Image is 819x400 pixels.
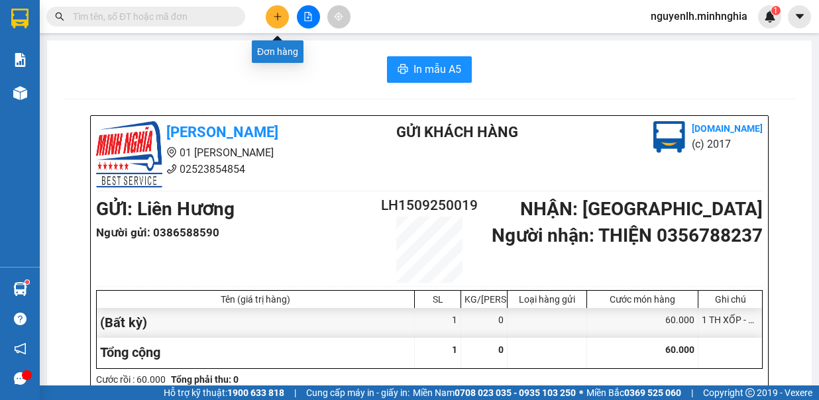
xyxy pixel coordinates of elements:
img: logo.jpg [96,121,162,187]
span: file-add [303,12,313,21]
strong: 0708 023 035 - 0935 103 250 [455,387,576,398]
button: caret-down [788,5,811,28]
span: search [55,12,64,21]
span: copyright [745,388,755,397]
span: 60.000 [665,344,694,355]
b: Người gửi : 0386588590 [96,226,219,239]
span: Tổng cộng [100,344,160,360]
span: Cung cấp máy in - giấy in: [306,385,409,400]
span: 1 [452,344,457,355]
span: ⚪️ [579,390,583,395]
span: plus [273,12,282,21]
b: GỬI : Liên Hương [96,198,235,220]
img: warehouse-icon [13,282,27,296]
span: message [14,372,27,385]
img: logo.jpg [653,121,685,153]
span: nguyenlh.minhnghia [640,8,758,25]
li: (c) 2017 [692,136,763,152]
div: Cước rồi : 60.000 [96,372,166,387]
span: environment [166,147,177,158]
span: aim [334,12,343,21]
input: Tìm tên, số ĐT hoặc mã đơn [73,9,229,24]
strong: 1900 633 818 [227,387,284,398]
span: Miền Nam [413,385,576,400]
span: 1 [773,6,778,15]
b: Gửi khách hàng [396,124,518,140]
button: file-add [297,5,320,28]
li: 01 [PERSON_NAME] [6,29,252,46]
span: | [294,385,296,400]
button: aim [327,5,351,28]
b: Người nhận : THIỆN 0356788237 [492,225,763,246]
img: solution-icon [13,53,27,67]
span: question-circle [14,313,27,325]
img: logo-vxr [11,9,28,28]
div: KG/[PERSON_NAME] [464,294,504,305]
span: environment [76,32,87,42]
li: 02523854854 [96,161,343,177]
b: Tổng phải thu: 0 [171,374,239,385]
span: Miền Bắc [586,385,681,400]
span: notification [14,342,27,355]
img: logo.jpg [6,6,72,72]
img: warehouse-icon [13,86,27,100]
div: Loại hàng gửi [511,294,583,305]
div: SL [418,294,457,305]
strong: 0369 525 060 [624,387,681,398]
b: [PERSON_NAME] [166,124,278,140]
span: | [691,385,693,400]
div: Ghi chú [702,294,759,305]
span: caret-down [794,11,806,23]
button: plus [266,5,289,28]
sup: 1 [25,280,29,284]
div: 1 TH XỐP - ĐỒ ĂN [698,308,762,338]
li: 02523854854 [6,46,252,62]
img: icon-new-feature [764,11,776,23]
div: (Bất kỳ) [97,308,415,338]
div: Tên (giá trị hàng) [100,294,411,305]
div: 60.000 [587,308,698,338]
button: printerIn mẫu A5 [387,56,472,83]
span: In mẫu A5 [413,61,461,77]
li: 01 [PERSON_NAME] [96,144,343,161]
div: Cước món hàng [590,294,694,305]
b: [DOMAIN_NAME] [692,123,763,134]
b: NHẬN : [GEOGRAPHIC_DATA] [520,198,763,220]
span: 0 [498,344,504,355]
b: [PERSON_NAME] [76,9,188,25]
b: GỬI : Liên Hương [6,83,144,105]
span: phone [76,48,87,59]
span: Hỗ trợ kỹ thuật: [164,385,284,400]
sup: 1 [771,6,781,15]
span: printer [398,64,408,76]
div: 0 [461,308,508,338]
span: phone [166,164,177,174]
h2: LH1509250019 [374,195,485,217]
div: 1 [415,308,461,338]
